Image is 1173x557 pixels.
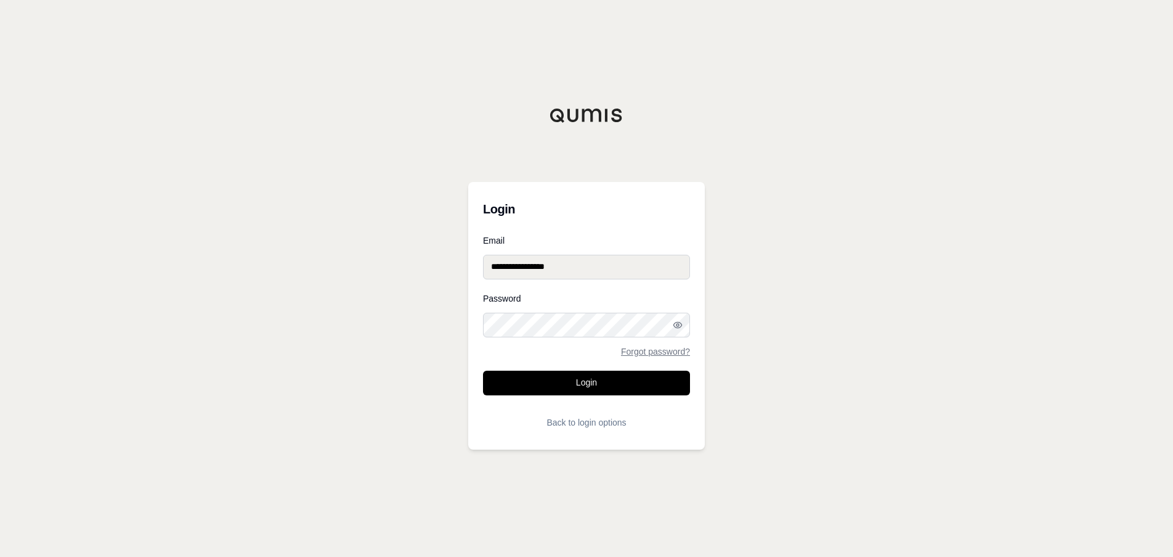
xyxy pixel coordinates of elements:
h3: Login [483,197,690,221]
a: Forgot password? [621,347,690,356]
img: Qumis [550,108,623,123]
label: Email [483,236,690,245]
button: Login [483,371,690,395]
button: Back to login options [483,410,690,435]
label: Password [483,294,690,303]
